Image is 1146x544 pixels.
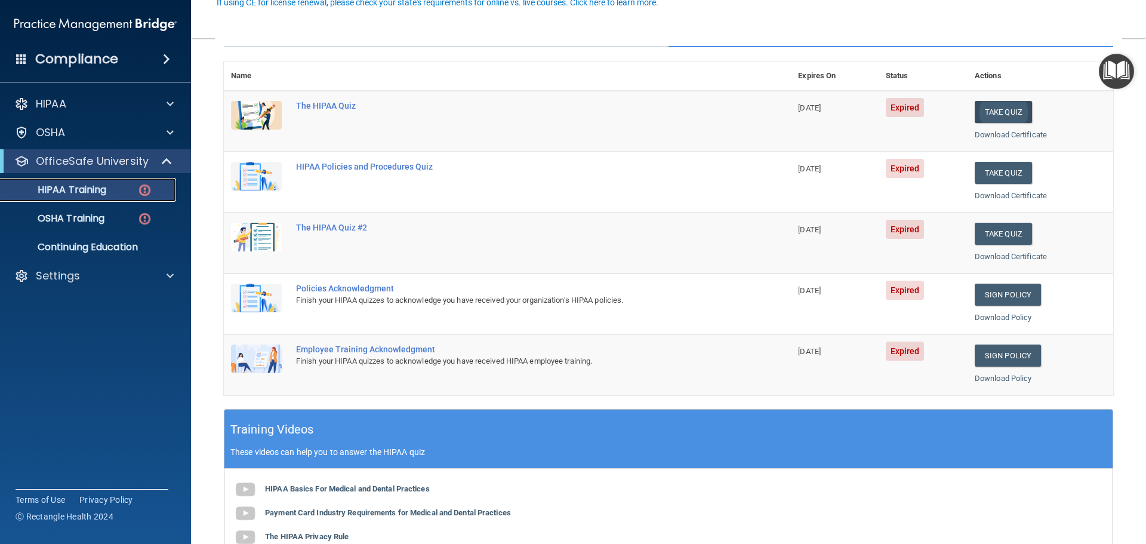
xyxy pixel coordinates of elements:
span: [DATE] [798,347,821,356]
img: PMB logo [14,13,177,36]
th: Name [224,62,289,91]
th: Status [879,62,968,91]
iframe: Drift Widget Chat Controller [939,459,1132,507]
p: Settings [36,269,80,283]
span: Ⓒ Rectangle Health 2024 [16,511,113,523]
a: Download Certificate [975,130,1047,139]
a: Download Policy [975,313,1032,322]
img: danger-circle.6113f641.png [137,183,152,198]
button: Take Quiz [975,162,1032,184]
a: Download Certificate [975,252,1047,261]
div: Policies Acknowledgment [296,284,731,293]
p: These videos can help you to answer the HIPAA quiz [230,447,1107,457]
b: The HIPAA Privacy Rule [265,532,349,541]
div: Finish your HIPAA quizzes to acknowledge you have received your organization’s HIPAA policies. [296,293,731,308]
div: The HIPAA Quiz [296,101,731,110]
a: OSHA [14,125,174,140]
div: Employee Training Acknowledgment [296,345,731,354]
b: HIPAA Basics For Medical and Dental Practices [265,484,430,493]
span: [DATE] [798,286,821,295]
span: [DATE] [798,225,821,234]
a: OfficeSafe University [14,154,173,168]
h5: Training Videos [230,419,314,440]
p: HIPAA Training [8,184,106,196]
div: The HIPAA Quiz #2 [296,223,731,232]
p: HIPAA [36,97,66,111]
button: Open Resource Center [1099,54,1134,89]
a: Sign Policy [975,284,1041,306]
span: Expired [886,342,925,361]
a: Sign Policy [975,345,1041,367]
b: Payment Card Industry Requirements for Medical and Dental Practices [265,508,511,517]
img: gray_youtube_icon.38fcd6cc.png [233,478,257,502]
img: gray_youtube_icon.38fcd6cc.png [233,502,257,525]
button: Take Quiz [975,101,1032,123]
a: Download Certificate [975,191,1047,200]
th: Expires On [791,62,878,91]
button: Take Quiz [975,223,1032,245]
span: [DATE] [798,103,821,112]
a: Settings [14,269,174,283]
a: Download Policy [975,374,1032,383]
img: danger-circle.6113f641.png [137,211,152,226]
span: Expired [886,220,925,239]
div: Finish your HIPAA quizzes to acknowledge you have received HIPAA employee training. [296,354,731,368]
span: Expired [886,159,925,178]
p: Continuing Education [8,241,171,253]
p: OSHA [36,125,66,140]
p: OfficeSafe University [36,154,149,168]
span: Expired [886,281,925,300]
span: Expired [886,98,925,117]
p: OSHA Training [8,213,104,225]
a: Terms of Use [16,494,65,506]
a: Privacy Policy [79,494,133,506]
a: HIPAA [14,97,174,111]
div: HIPAA Policies and Procedures Quiz [296,162,731,171]
th: Actions [968,62,1113,91]
span: [DATE] [798,164,821,173]
h4: Compliance [35,51,118,67]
